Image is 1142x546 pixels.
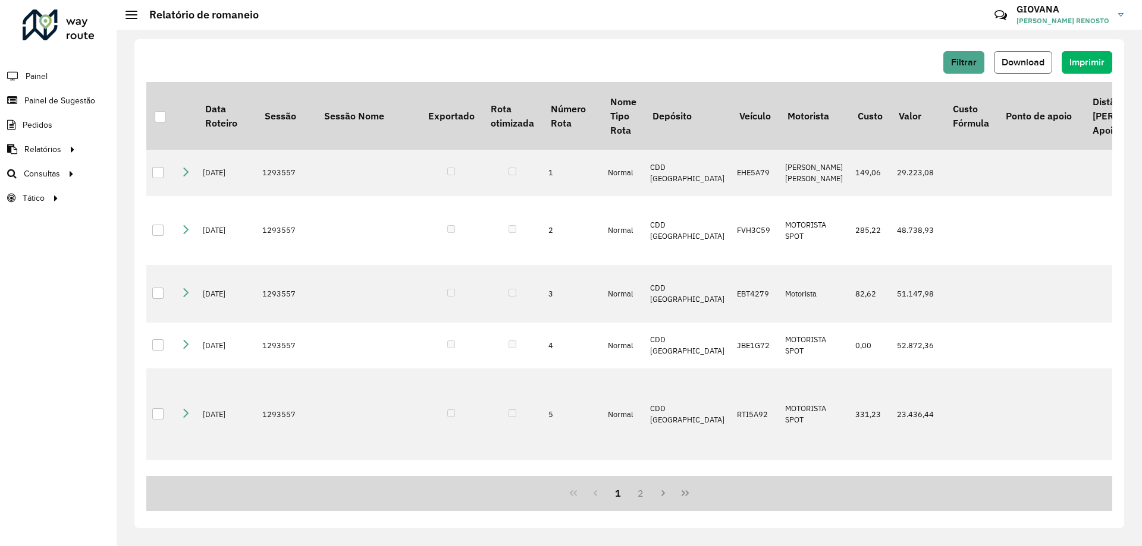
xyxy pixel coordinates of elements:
[652,482,674,504] button: Next Page
[891,150,945,196] td: 29.223,08
[1016,15,1109,26] span: [PERSON_NAME] RENOSTO
[731,265,779,323] td: EBT4279
[602,368,644,460] td: Normal
[731,196,779,265] td: FVH3C59
[644,323,731,369] td: CDD [GEOGRAPHIC_DATA]
[1016,4,1109,15] h3: GIOVANA
[24,168,60,180] span: Consultas
[731,323,779,369] td: JBE1G72
[629,482,652,504] button: 2
[943,51,984,74] button: Filtrar
[779,265,849,323] td: Motorista
[137,8,259,21] h2: Relatório de romaneio
[197,323,256,369] td: [DATE]
[24,94,95,107] span: Painel de Sugestão
[945,82,997,150] th: Custo Fórmula
[542,150,602,196] td: 1
[542,368,602,460] td: 5
[256,323,316,369] td: 1293557
[197,150,256,196] td: [DATE]
[23,192,45,204] span: Tático
[197,368,256,460] td: [DATE]
[197,82,256,150] th: Data Roteiro
[542,323,602,369] td: 4
[542,82,602,150] th: Número Rota
[779,323,849,369] td: MOTORISTA SPOT
[23,119,52,131] span: Pedidos
[849,265,890,323] td: 82,62
[644,265,731,323] td: CDD [GEOGRAPHIC_DATA]
[731,150,779,196] td: EHE5A79
[24,143,61,156] span: Relatórios
[644,368,731,460] td: CDD [GEOGRAPHIC_DATA]
[849,323,890,369] td: 0,00
[542,265,602,323] td: 3
[779,150,849,196] td: [PERSON_NAME] [PERSON_NAME]
[256,368,316,460] td: 1293557
[891,323,945,369] td: 52.872,36
[197,196,256,265] td: [DATE]
[849,150,890,196] td: 149,06
[607,482,629,504] button: 1
[731,82,779,150] th: Veículo
[1062,51,1112,74] button: Imprimir
[256,265,316,323] td: 1293557
[997,82,1084,150] th: Ponto de apoio
[602,196,644,265] td: Normal
[602,323,644,369] td: Normal
[644,150,731,196] td: CDD [GEOGRAPHIC_DATA]
[994,51,1052,74] button: Download
[256,82,316,150] th: Sessão
[849,368,890,460] td: 331,23
[256,196,316,265] td: 1293557
[674,482,697,504] button: Last Page
[849,196,890,265] td: 285,22
[988,2,1014,28] a: Contato Rápido
[197,265,256,323] td: [DATE]
[779,196,849,265] td: MOTORISTA SPOT
[891,265,945,323] td: 51.147,98
[256,150,316,196] td: 1293557
[602,150,644,196] td: Normal
[891,82,945,150] th: Valor
[891,196,945,265] td: 48.738,93
[644,196,731,265] td: CDD [GEOGRAPHIC_DATA]
[542,196,602,265] td: 2
[1002,57,1044,67] span: Download
[316,82,420,150] th: Sessão Nome
[420,82,482,150] th: Exportado
[891,368,945,460] td: 23.436,44
[602,82,644,150] th: Nome Tipo Rota
[779,82,849,150] th: Motorista
[731,368,779,460] td: RTI5A92
[482,82,542,150] th: Rota otimizada
[951,57,977,67] span: Filtrar
[26,70,48,83] span: Painel
[644,82,731,150] th: Depósito
[779,368,849,460] td: MOTORISTA SPOT
[1069,57,1105,67] span: Imprimir
[849,82,890,150] th: Custo
[602,265,644,323] td: Normal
